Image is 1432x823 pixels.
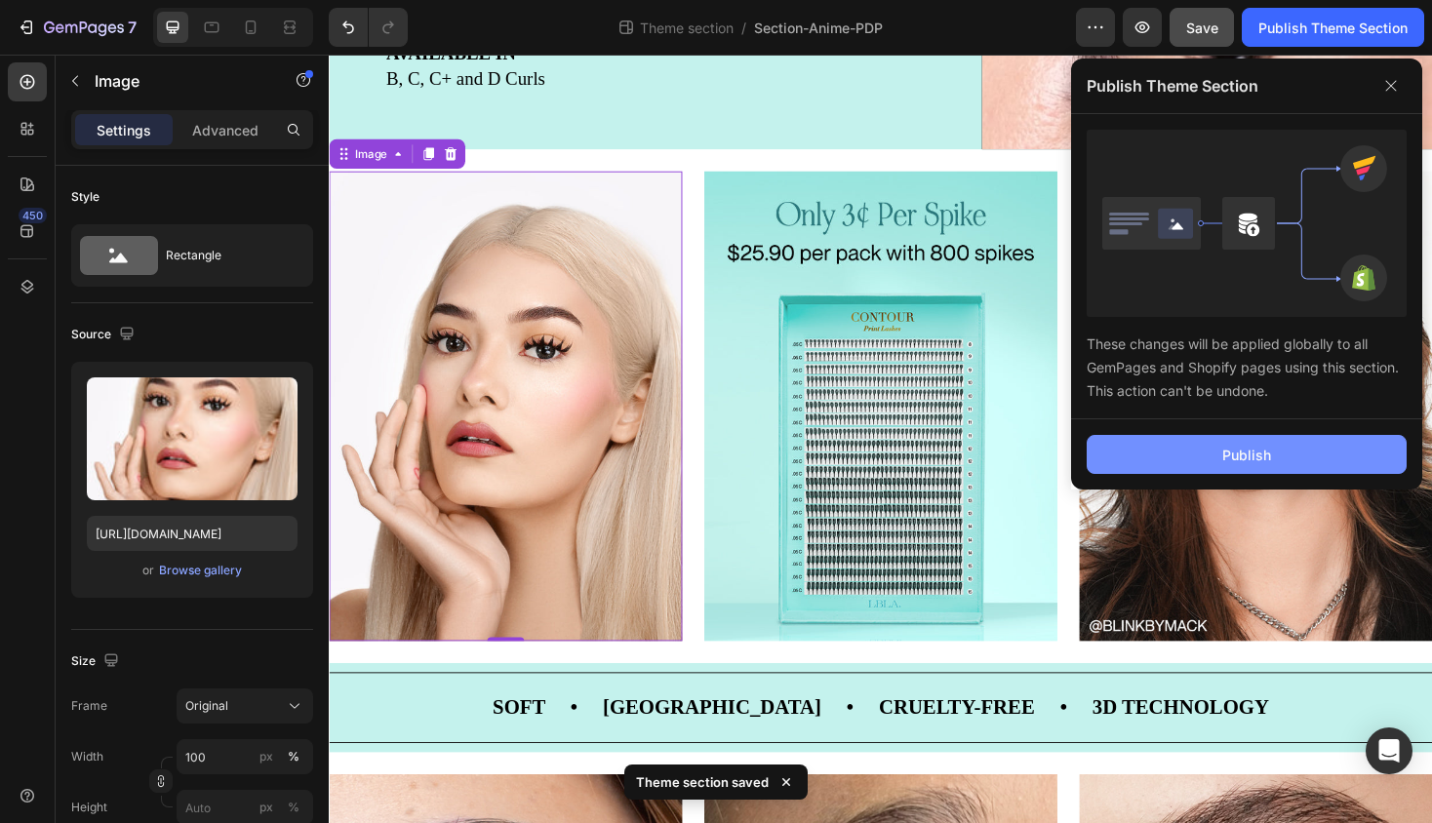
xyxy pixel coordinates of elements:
div: Browse gallery [159,562,242,579]
p: SOFT • [GEOGRAPHIC_DATA] • CRUELTY-FREE • 3D TECHNOLOGY [174,678,997,708]
img: preview-image [87,377,298,500]
span: Save [1186,20,1218,36]
iframe: Design area [329,55,1432,823]
button: % [255,796,278,819]
button: Browse gallery [158,561,243,580]
p: Publish Theme Section [1087,74,1258,98]
span: Section-Anime-PDP [754,18,883,38]
div: % [288,748,299,765]
div: Publish [1222,445,1271,465]
div: Publish Theme Section [1258,18,1408,38]
div: Size [71,648,123,675]
div: Rectangle [166,233,285,278]
button: Original [177,688,313,724]
label: Frame [71,697,107,715]
span: / [741,18,746,38]
p: Image [95,69,260,93]
button: Publish [1087,435,1407,474]
input: https://example.com/image.jpg [87,516,298,551]
img: gempages_490653449529066643-af4b5049-9ae3-4010-8d94-8f518efa4401.jpg [398,124,773,623]
span: or [142,559,154,582]
div: 450 [19,208,47,223]
div: px [259,748,273,765]
img: gempages_490653449529066643-705a13cd-5fff-4525-9308-d552e710fead.jpg [796,124,1171,623]
p: Theme section saved [636,772,769,792]
div: Undo/Redo [329,8,408,47]
div: px [259,799,273,816]
span: Theme section [636,18,737,38]
div: These changes will be applied globally to all GemPages and Shopify pages using this section. This... [1087,317,1407,403]
div: Source [71,322,139,348]
button: px [282,796,305,819]
label: Width [71,748,103,765]
button: Publish Theme Section [1242,8,1424,47]
input: px% [177,739,313,774]
p: Advanced [192,120,259,140]
button: 7 [8,8,145,47]
button: % [255,745,278,768]
button: Save [1170,8,1234,47]
div: % [288,799,299,816]
p: Settings [97,120,151,140]
span: Original [185,697,228,715]
button: px [282,745,305,768]
div: Style [71,188,99,206]
label: Height [71,799,107,816]
p: 7 [128,16,137,39]
div: Open Intercom Messenger [1366,727,1412,774]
